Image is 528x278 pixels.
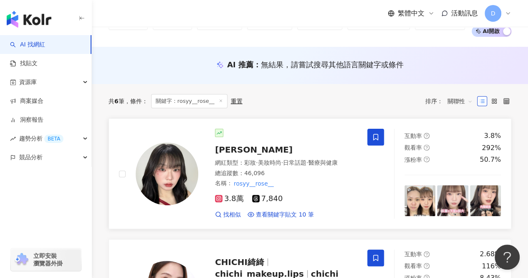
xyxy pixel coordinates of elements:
[308,159,337,166] span: 醫療與健康
[13,253,30,266] img: chrome extension
[10,59,38,68] a: 找貼文
[227,59,404,70] div: AI 推薦 ：
[404,144,422,151] span: 觀看率
[136,143,198,205] img: KOL Avatar
[424,156,429,162] span: question-circle
[404,133,422,139] span: 互動率
[281,159,283,166] span: ·
[109,118,511,229] a: KOL Avatar[PERSON_NAME]網紅類型：彩妝·美妝時尚·日常話題·醫療與健康總追蹤數：46,096名稱：rosyy__rose__3.8萬7,840找相似查看關鍵字貼文 10 筆...
[109,98,124,105] div: 共 筆
[482,262,501,271] div: 116%
[482,143,501,153] div: 292%
[19,73,37,92] span: 資源庫
[10,116,43,124] a: 洞察報告
[215,194,244,203] span: 3.8萬
[424,145,429,150] span: question-circle
[404,263,422,269] span: 觀看率
[451,9,478,17] span: 活動訊息
[404,185,435,216] img: post-image
[248,211,314,219] a: 查看關鍵字貼文 10 筆
[424,251,429,257] span: question-circle
[252,194,283,203] span: 7,840
[215,257,264,267] span: CHICHI綺綺
[33,252,63,267] span: 立即安裝 瀏覽器外掛
[244,159,256,166] span: 彩妝
[223,211,241,219] span: 找相似
[124,98,148,105] span: 條件 ：
[11,248,81,271] a: chrome extension立即安裝 瀏覽器外掛
[495,245,520,270] iframe: Help Scout Beacon - Open
[283,159,306,166] span: 日常話題
[398,9,424,18] span: 繁體中文
[19,129,63,148] span: 趨勢分析
[404,156,422,163] span: 漲粉率
[480,250,501,259] div: 2.68%
[484,131,501,140] div: 3.8%
[306,159,308,166] span: ·
[404,251,422,258] span: 互動率
[215,179,275,188] span: 名稱 ：
[437,185,468,216] img: post-image
[232,179,275,188] mark: rosyy__rose__
[424,133,429,139] span: question-circle
[261,60,404,69] span: 無結果，請嘗試搜尋其他語言關鍵字或條件
[215,145,293,155] span: [PERSON_NAME]
[10,136,16,142] span: rise
[44,135,63,143] div: BETA
[425,94,477,108] div: 排序：
[215,169,357,178] div: 總追蹤數 ： 46,096
[424,263,429,269] span: question-circle
[256,211,314,219] span: 查看關鍵字貼文 10 筆
[19,148,43,167] span: 競品分析
[256,159,258,166] span: ·
[151,94,227,108] span: 關鍵字：rosyy__rose__
[231,98,243,105] div: 重置
[491,9,495,18] span: D
[10,97,43,105] a: 商案媒合
[470,185,501,216] img: post-image
[10,41,45,49] a: searchAI 找網紅
[7,11,51,28] img: logo
[215,159,357,167] div: 網紅類型 ：
[215,211,241,219] a: 找相似
[258,159,281,166] span: 美妝時尚
[447,94,472,108] span: 關聯性
[114,98,119,105] span: 6
[480,155,501,164] div: 50.7%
